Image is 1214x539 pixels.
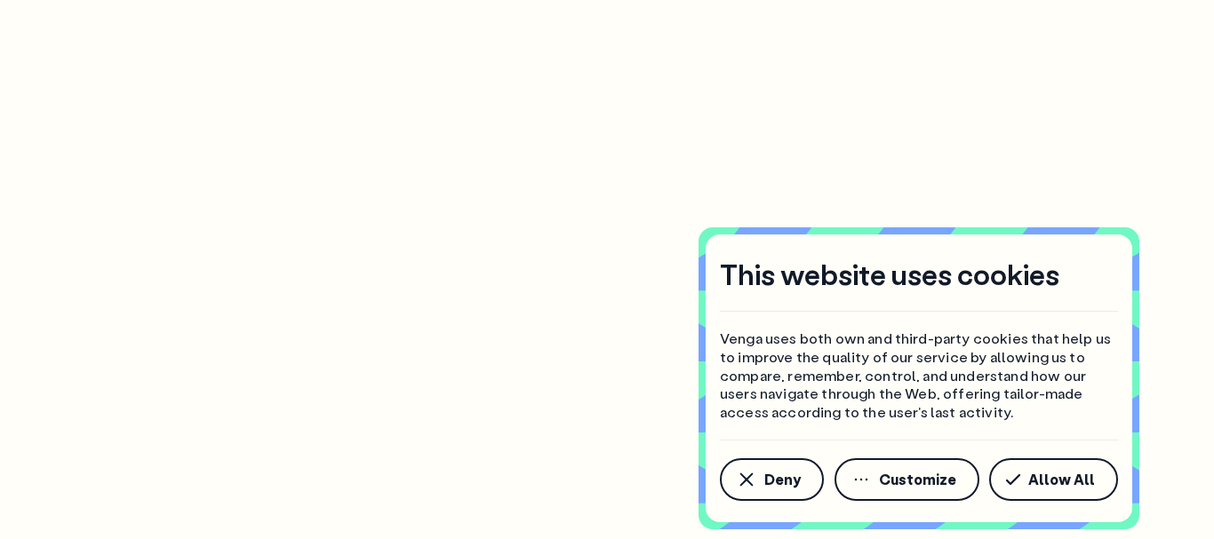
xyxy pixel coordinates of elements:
[989,458,1118,501] button: Allow All
[720,256,1059,293] h4: This website uses cookies
[720,329,1118,422] p: Venga uses both own and third-party cookies that help us to improve the quality of our service by...
[764,472,801,487] span: Deny
[835,458,979,501] button: Customize
[879,472,956,487] span: Customize
[720,458,824,501] button: Deny
[1028,472,1095,487] span: Allow All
